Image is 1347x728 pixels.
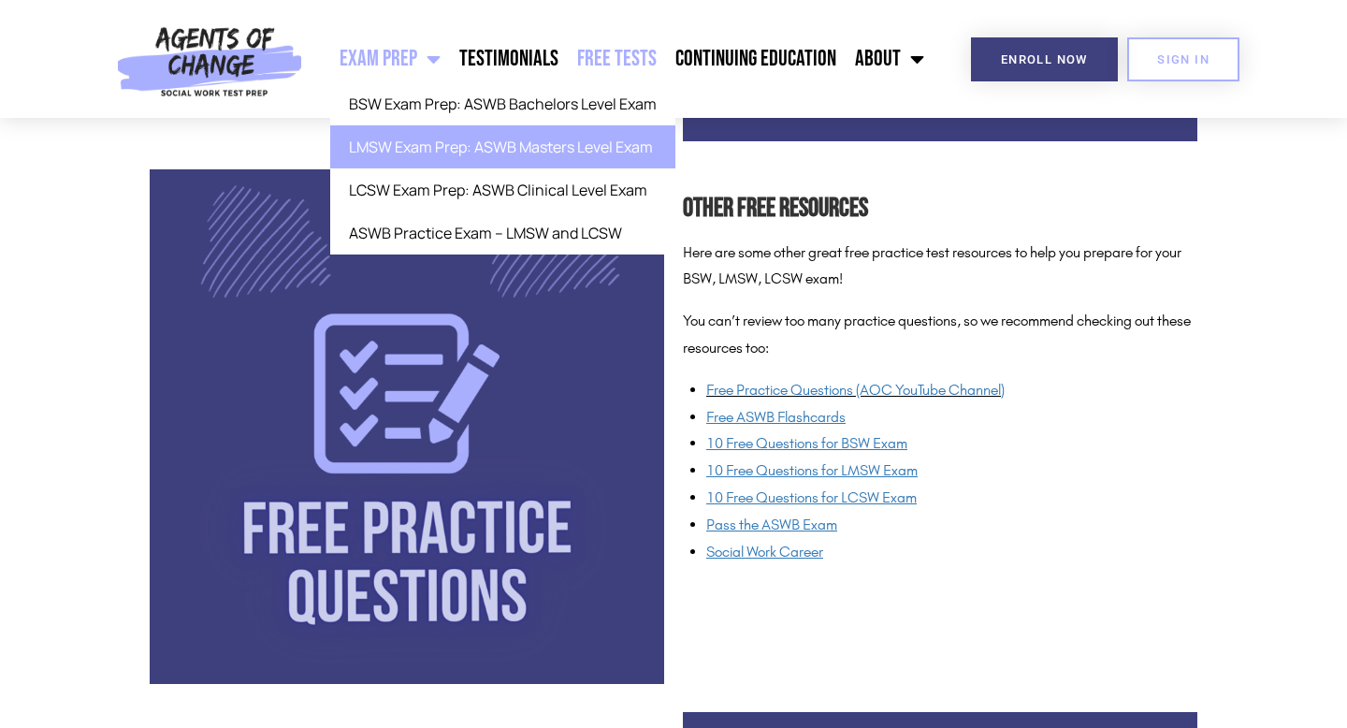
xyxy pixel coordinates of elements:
[1127,37,1239,81] a: SIGN IN
[330,168,675,211] a: LCSW Exam Prep: ASWB Clinical Level Exam
[330,125,675,168] a: LMSW Exam Prep: ASWB Masters Level Exam
[706,516,841,533] a: Pass the ASWB Exam
[1001,53,1088,66] span: Enroll Now
[666,36,846,82] a: Continuing Education
[706,488,917,506] a: 10 Free Questions for LCSW Exam
[846,36,934,82] a: About
[706,516,837,533] span: Pass the ASWB Exam
[706,543,823,561] a: Social Work Career
[450,36,568,82] a: Testimonials
[706,381,1005,399] a: Free Practice Questions (AOC YouTube Channel)
[1157,53,1209,66] span: SIGN IN
[683,240,1197,294] p: Here are some other great free practice test resources to help you prepare for your BSW, LMSW, LC...
[330,36,450,82] a: Exam Prep
[311,36,934,82] nav: Menu
[706,408,846,426] a: Free ASWB Flashcards
[330,82,675,125] a: BSW Exam Prep: ASWB Bachelors Level Exam
[706,461,918,479] a: 10 Free Questions for LMSW Exam
[568,36,666,82] a: Free Tests
[330,211,675,255] a: ASWB Practice Exam – LMSW and LCSW
[706,434,907,452] a: 10 Free Questions for BSW Exam
[683,188,1197,230] h2: Other Free Resources
[971,37,1118,81] a: Enroll Now
[330,82,675,255] ul: Exam Prep
[683,308,1197,362] p: You can’t review too many practice questions, so we recommend checking out these resources too:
